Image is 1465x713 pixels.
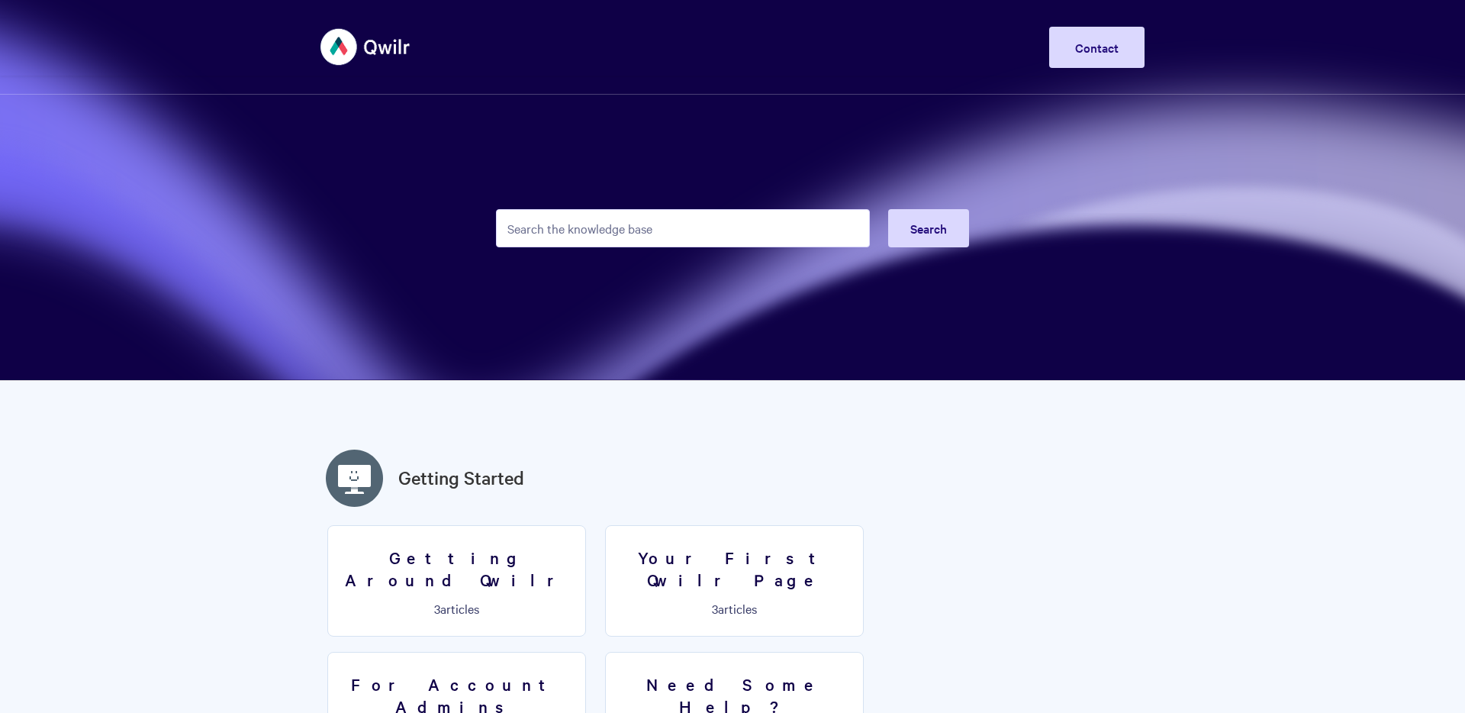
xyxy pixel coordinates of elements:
[337,602,576,615] p: articles
[888,209,969,247] button: Search
[337,547,576,590] h3: Getting Around Qwilr
[1049,27,1145,68] a: Contact
[496,209,870,247] input: Search the knowledge base
[327,525,586,637] a: Getting Around Qwilr 3articles
[320,18,411,76] img: Qwilr Help Center
[910,220,947,237] span: Search
[434,600,440,617] span: 3
[398,464,524,492] a: Getting Started
[615,547,854,590] h3: Your First Qwilr Page
[712,600,718,617] span: 3
[615,602,854,615] p: articles
[605,525,864,637] a: Your First Qwilr Page 3articles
